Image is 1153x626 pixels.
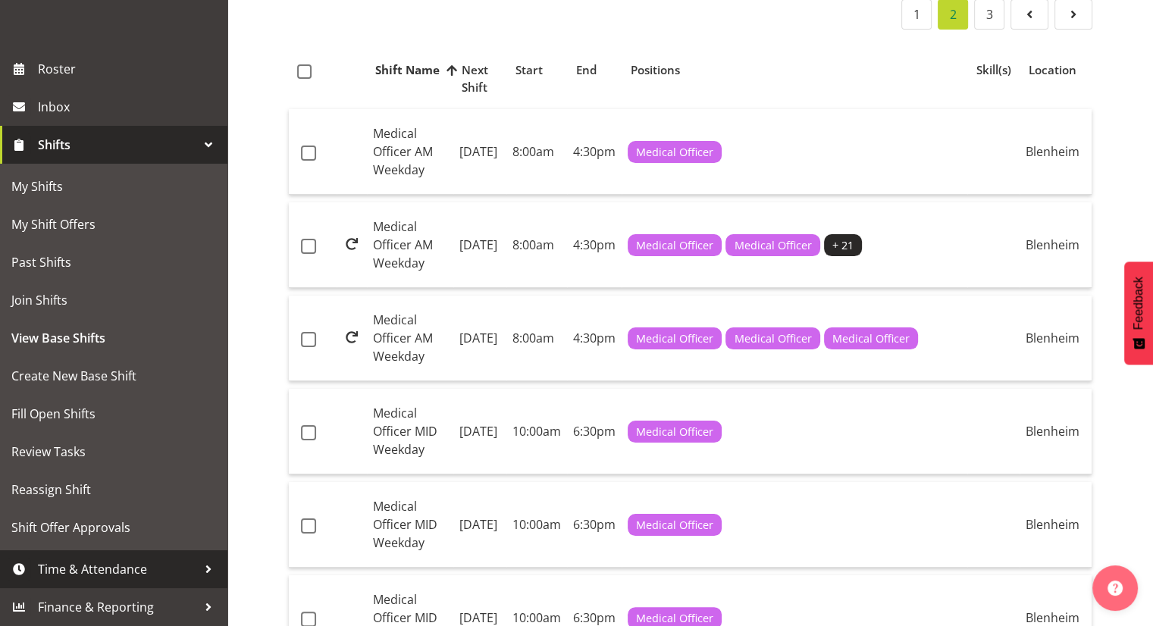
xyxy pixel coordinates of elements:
span: Skill(s) [976,61,1011,79]
span: Positions [630,61,679,79]
a: Create New Base Shift [4,357,224,395]
td: Medical Officer AM Weekday [367,109,453,195]
a: View Base Shifts [4,319,224,357]
img: help-xxl-2.png [1108,581,1123,596]
td: Medical Officer MID Weekday [367,482,453,568]
span: My Shift Offers [11,213,216,236]
td: [DATE] [453,296,506,381]
span: Medical Officer [832,330,910,347]
td: 4:30pm [567,109,622,195]
span: Medical Officer [636,330,713,347]
a: Shift Offer Approvals [4,509,224,546]
span: Finance & Reporting [38,596,197,618]
span: + 21 [832,237,854,254]
td: [DATE] [453,482,506,568]
span: Location [1028,61,1076,79]
span: Time & Attendance [38,558,197,581]
a: Join Shifts [4,281,224,319]
span: Fill Open Shifts [11,402,216,425]
a: Review Tasks [4,433,224,471]
td: [DATE] [453,109,506,195]
td: Medical Officer AM Weekday [367,202,453,288]
span: Medical Officer [636,424,713,440]
span: Reassign Shift [11,478,216,501]
span: Blenheim [1026,609,1079,626]
td: 8:00am [506,202,567,288]
span: Shifts [38,133,197,156]
span: Medical Officer [636,237,713,254]
span: My Shifts [11,175,216,198]
a: Reassign Shift [4,471,224,509]
td: [DATE] [453,389,506,474]
a: Fill Open Shifts [4,395,224,433]
span: End [575,61,596,79]
a: My Shift Offers [4,205,224,243]
a: Past Shifts [4,243,224,281]
span: Blenheim [1026,330,1079,346]
td: 6:30pm [567,389,622,474]
span: Shift Name [375,61,440,79]
td: 10:00am [506,389,567,474]
span: Medical Officer [735,237,812,254]
a: My Shifts [4,167,224,205]
td: 10:00am [506,482,567,568]
td: [DATE] [453,202,506,288]
td: Medical Officer AM Weekday [367,296,453,381]
span: Join Shifts [11,289,216,311]
td: 6:30pm [567,482,622,568]
span: Blenheim [1026,236,1079,253]
span: View Base Shifts [11,327,216,349]
span: Create New Base Shift [11,365,216,387]
td: 8:00am [506,109,567,195]
td: 8:00am [506,296,567,381]
span: Review Tasks [11,440,216,463]
span: Inbox [38,95,220,118]
span: Medical Officer [735,330,812,347]
span: Blenheim [1026,516,1079,533]
span: Roster [38,58,220,80]
span: Blenheim [1026,423,1079,440]
span: Shift Offer Approvals [11,516,216,539]
span: Next Shift [462,61,497,96]
td: Medical Officer MID Weekday [367,389,453,474]
td: 4:30pm [567,202,622,288]
span: Start [515,61,542,79]
span: Feedback [1132,277,1145,330]
span: Blenheim [1026,143,1079,160]
span: Medical Officer [636,144,713,161]
span: Medical Officer [636,517,713,534]
span: Past Shifts [11,251,216,274]
button: Feedback - Show survey [1124,261,1153,365]
td: 4:30pm [567,296,622,381]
